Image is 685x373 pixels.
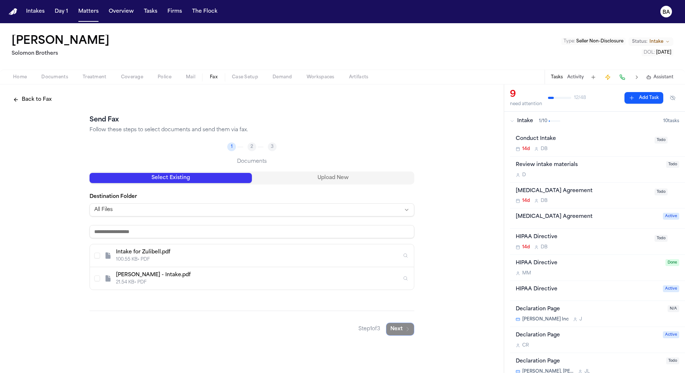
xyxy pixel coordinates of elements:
[90,244,414,267] div: Select D. Harmon - Intake Form - Zulibell Carbonel - 7.10.25
[655,137,668,144] span: Todo
[632,39,647,45] span: Status:
[628,37,673,46] button: Change status from Intake
[358,326,380,333] span: Step 1 of 3
[349,74,369,80] span: Artifacts
[522,146,530,152] span: 14d
[510,301,685,327] div: Open task: Declaration Page
[402,274,410,282] button: Inspect
[232,74,258,80] span: Case Setup
[510,89,542,100] div: 9
[510,130,685,157] div: Open task: Conduct Intake
[23,5,47,18] button: Intakes
[75,5,101,18] button: Matters
[271,144,274,150] span: 3
[576,39,623,43] span: Seller Non-Disclosure
[666,161,679,168] span: Todo
[644,50,655,55] span: DOL :
[663,285,679,292] span: Active
[653,74,673,80] span: Assistant
[510,229,685,255] div: Open task: HIPAA Directive
[668,305,679,312] span: N/A
[12,49,112,58] h2: Solomon Brothers
[510,101,542,107] div: need attention
[510,327,685,353] div: Open task: Declaration Page
[522,316,569,322] span: [PERSON_NAME] Inc
[9,8,17,15] img: Finch Logo
[210,74,217,80] span: Fax
[574,95,586,101] span: 12 / 48
[41,74,68,80] span: Documents
[510,157,685,183] div: Open task: Review intake materials
[90,267,414,290] div: Select F. Johnson - Intake Form - 8.20.25
[580,316,582,322] span: J
[541,244,548,250] span: D B
[624,92,663,104] button: Add Task
[551,74,563,80] button: Tasks
[567,74,584,80] button: Activity
[237,159,267,164] span: Documents
[9,8,17,15] a: Home
[116,279,402,285] div: 21.54 KB • PDF
[252,173,414,183] button: Upload New
[603,72,613,82] button: Create Immediate Task
[516,305,663,314] div: Declaration Page
[510,183,685,209] div: Open task: Retainer Agreement
[655,188,668,195] span: Todo
[665,259,679,266] span: Done
[561,38,626,45] button: Edit Type: Seller Non-Disclosure
[386,323,414,336] button: Next
[656,50,671,55] span: [DATE]
[646,74,673,80] button: Assistant
[516,135,650,143] div: Conduct Intake
[588,72,598,82] button: Add Task
[541,198,548,204] span: D B
[666,357,679,364] span: Todo
[510,255,685,281] div: Open task: HIPAA Directive
[116,272,402,279] div: [PERSON_NAME] - Intake.pdf
[510,281,685,301] div: Open task: HIPAA Directive
[158,74,171,80] span: Police
[504,112,685,130] button: Intake1/1010tasks
[121,74,143,80] span: Coverage
[141,5,160,18] button: Tasks
[655,235,668,242] span: Todo
[165,5,185,18] button: Firms
[250,144,253,150] span: 2
[273,74,292,80] span: Demand
[642,49,673,56] button: Edit DOL: 1995-04-15
[510,208,685,229] div: Open task: Retainer Agreement
[516,233,650,241] div: HIPAA Directive
[517,117,533,125] span: Intake
[663,118,679,124] span: 10 task s
[186,74,195,80] span: Mail
[516,213,659,221] div: [MEDICAL_DATA] Agreement
[516,285,659,294] div: HIPAA Directive
[522,198,530,204] span: 14d
[189,5,220,18] button: The Flock
[231,144,233,150] span: 1
[663,331,679,338] span: Active
[90,173,252,183] button: Select Existing
[516,331,659,340] div: Declaration Page
[12,35,109,48] h1: [PERSON_NAME]
[106,5,137,18] a: Overview
[522,172,526,178] span: D
[539,118,547,124] span: 1 / 10
[516,187,650,195] div: [MEDICAL_DATA] Agreement
[516,357,662,366] div: Declaration Page
[522,343,529,348] span: C R
[516,161,662,169] div: Review intake materials
[9,93,56,106] button: Back to Fax
[116,249,402,256] div: Intake for Zulibell.pdf
[307,74,335,80] span: Workspaces
[617,72,627,82] button: Make a Call
[52,5,71,18] button: Day 1
[90,193,414,200] label: Destination Folder
[13,74,27,80] span: Home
